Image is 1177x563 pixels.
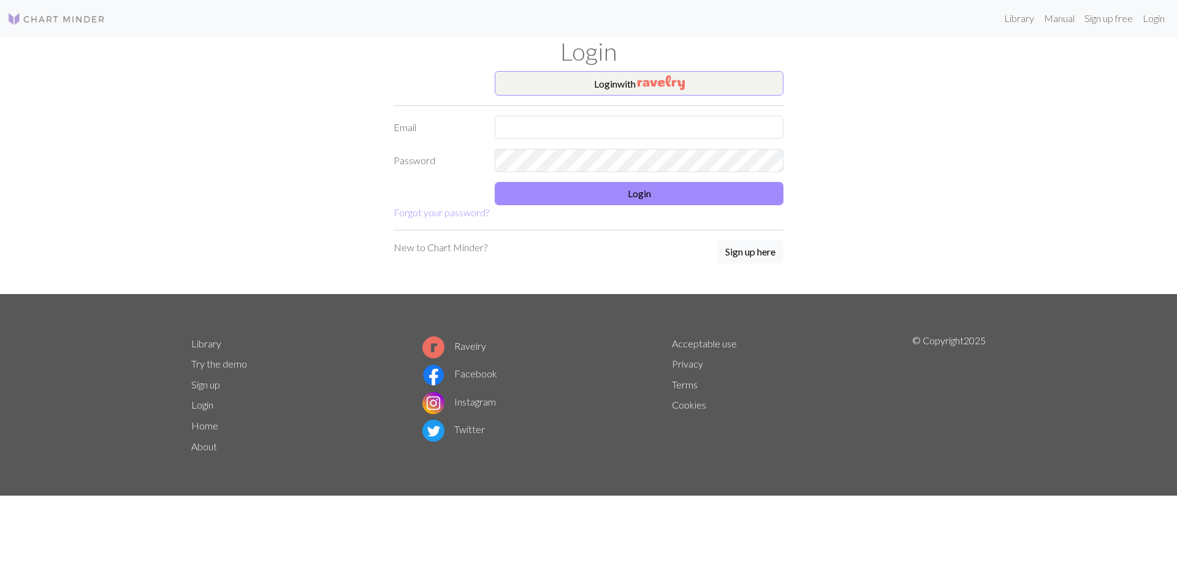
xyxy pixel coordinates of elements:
a: Terms [672,379,698,390]
button: Sign up here [717,240,783,263]
h1: Login [184,37,993,66]
a: Sign up free [1080,6,1138,31]
a: Ravelry [422,340,486,352]
img: Ravelry logo [422,336,444,358]
a: Twitter [422,423,485,435]
img: Logo [7,12,105,26]
a: Home [191,420,218,431]
img: Facebook logo [422,364,444,386]
img: Ravelry [638,75,685,90]
img: Twitter logo [422,420,444,442]
label: Password [386,149,487,172]
label: Email [386,116,487,139]
a: Cookies [672,399,706,410]
button: Login [495,182,783,205]
a: Library [999,6,1039,31]
p: © Copyright 2025 [912,333,986,457]
a: Facebook [422,368,497,379]
img: Instagram logo [422,392,444,414]
a: Instagram [422,396,496,407]
a: Sign up here [717,240,783,265]
a: Try the demo [191,358,247,369]
a: Forgot your password? [394,206,489,218]
a: Login [1138,6,1170,31]
a: About [191,440,217,452]
a: Privacy [672,358,703,369]
button: Loginwith [495,71,783,96]
a: Library [191,338,221,349]
a: Acceptable use [672,338,737,349]
a: Sign up [191,379,220,390]
a: Manual [1039,6,1080,31]
p: New to Chart Minder? [394,240,487,255]
a: Login [191,399,213,410]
